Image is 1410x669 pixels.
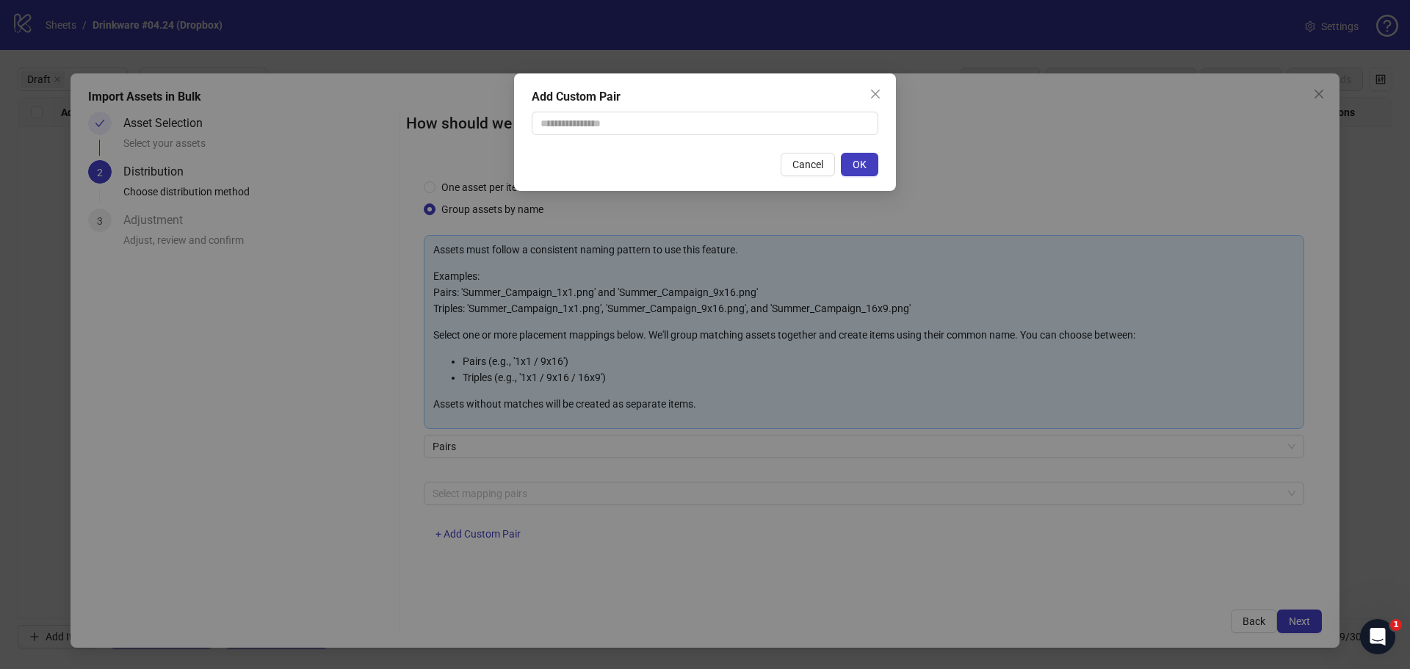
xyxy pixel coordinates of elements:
[864,82,887,106] button: Close
[792,159,823,170] span: Cancel
[1390,619,1402,631] span: 1
[532,88,878,106] div: Add Custom Pair
[869,88,881,100] span: close
[1360,619,1395,654] iframe: Intercom live chat
[781,153,835,176] button: Cancel
[853,159,867,170] span: OK
[841,153,878,176] button: OK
